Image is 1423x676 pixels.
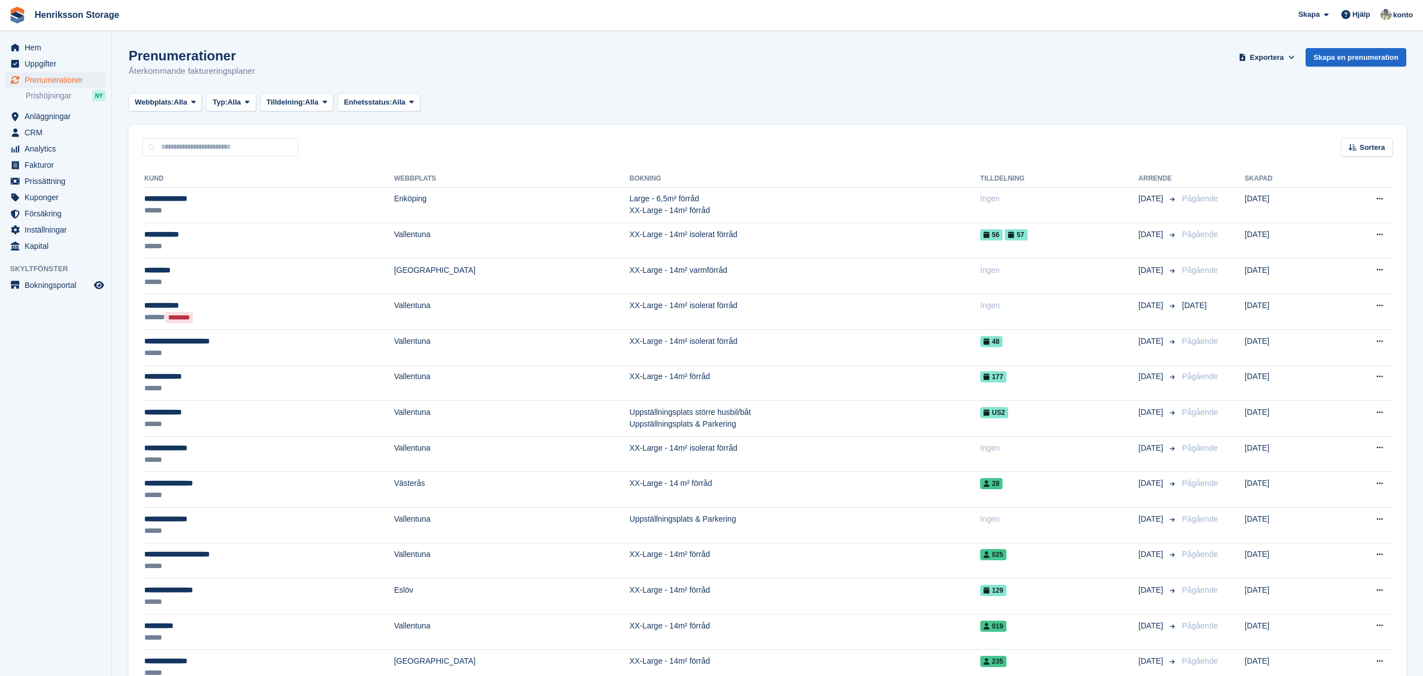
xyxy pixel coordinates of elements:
[1359,142,1385,153] span: Sortera
[630,258,980,294] td: XX-Large - 14m² varmförråd
[1245,401,1325,437] td: [DATE]
[980,371,1006,382] span: 177
[1138,584,1165,596] span: [DATE]
[1182,621,1218,630] span: Pågående
[980,513,1138,525] div: Ingen
[630,170,980,188] th: Bokning
[1138,442,1165,454] span: [DATE]
[1182,656,1218,665] span: Pågående
[630,401,980,437] td: Uppställningsplats större husbil/båt Uppställningsplats & Parkering
[1182,443,1218,452] span: Pågående
[212,97,227,108] span: Typ:
[6,40,106,55] a: menu
[1138,335,1165,347] span: [DATE]
[25,141,92,157] span: Analytics
[1182,337,1218,346] span: Pågående
[6,125,106,140] a: menu
[1298,9,1320,20] span: Skapa
[25,238,92,254] span: Kapital
[6,238,106,254] a: menu
[630,294,980,330] td: XX-Large - 14m² isolerat förråd
[261,93,334,112] button: Tilldelning: Alla
[1245,187,1325,223] td: [DATE]
[1138,478,1165,489] span: [DATE]
[980,407,1008,418] span: US2
[394,330,630,366] td: Vallentuna
[1182,194,1218,203] span: Pågående
[1138,170,1178,188] th: Arrende
[630,436,980,472] td: XX-Large - 14m² isolerat förråd
[1138,300,1165,311] span: [DATE]
[630,223,980,259] td: XX-Large - 14m² isolerat förråd
[10,263,111,275] span: Skyltfönster
[25,56,92,72] span: Uppgifter
[1381,9,1392,20] img: Daniel Axberg
[338,93,420,112] button: Enhetsstatus: Alla
[6,56,106,72] a: menu
[980,264,1138,276] div: Ingen
[630,579,980,614] td: XX-Large - 14m² förråd
[228,97,241,108] span: Alla
[394,223,630,259] td: Vallentuna
[1138,655,1165,667] span: [DATE]
[980,478,1003,489] span: 28
[25,173,92,189] span: Prissättning
[1182,408,1218,417] span: Pågående
[25,72,92,88] span: Prenumerationer
[267,97,305,108] span: Tilldelning:
[980,300,1138,311] div: Ingen
[6,222,106,238] a: menu
[394,508,630,543] td: Vallentuna
[1138,513,1165,525] span: [DATE]
[25,206,92,221] span: Försäkring
[1138,620,1165,632] span: [DATE]
[1245,223,1325,259] td: [DATE]
[1245,170,1325,188] th: Skapad
[1182,585,1218,594] span: Pågående
[394,170,630,188] th: Webbplats
[980,656,1006,667] span: 235
[30,6,124,24] a: Henriksson Storage
[980,621,1006,632] span: 019
[25,40,92,55] span: Hem
[6,190,106,205] a: menu
[1245,579,1325,614] td: [DATE]
[980,585,1006,596] span: 129
[25,157,92,173] span: Fakturor
[1245,614,1325,650] td: [DATE]
[26,89,106,102] a: Prishöjningar NY
[135,97,174,108] span: Webbplats:
[630,508,980,543] td: Uppställningsplats & Parkering
[9,7,26,23] img: stora-icon-8386f47178a22dfd0bd8f6a31ec36ba5ce8667c1dd55bd0f319d3a0aa187defe.svg
[1138,229,1165,240] span: [DATE]
[25,108,92,124] span: Anläggningar
[1182,550,1218,559] span: Pågående
[6,206,106,221] a: menu
[394,436,630,472] td: Vallentuna
[129,65,255,78] p: Återkommande faktureringsplaner
[1182,514,1218,523] span: Pågående
[1138,549,1165,560] span: [DATE]
[1182,301,1207,310] span: [DATE]
[394,187,630,223] td: Enköping
[6,72,106,88] a: menu
[1245,330,1325,366] td: [DATE]
[394,614,630,650] td: Vallentuna
[394,365,630,401] td: Vallentuna
[92,90,106,101] div: NY
[394,401,630,437] td: Vallentuna
[1138,264,1165,276] span: [DATE]
[1393,10,1413,21] span: konto
[1306,48,1406,67] a: Skapa en prenumeration
[1245,436,1325,472] td: [DATE]
[1182,266,1218,275] span: Pågående
[630,365,980,401] td: XX-Large - 14m² förråd
[1245,508,1325,543] td: [DATE]
[142,170,394,188] th: Kund
[1245,258,1325,294] td: [DATE]
[630,543,980,579] td: XX-Large - 14m² förråd
[129,48,255,63] h1: Prenumerationer
[1138,406,1165,418] span: [DATE]
[1245,365,1325,401] td: [DATE]
[1245,543,1325,579] td: [DATE]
